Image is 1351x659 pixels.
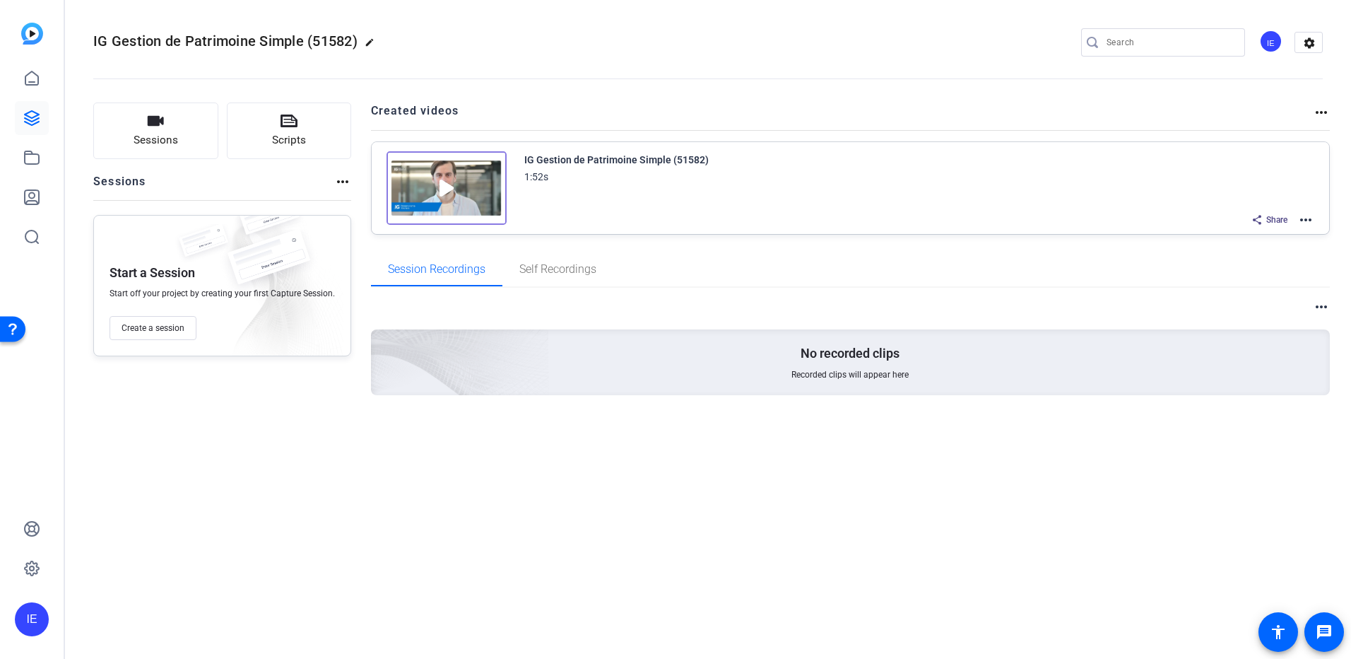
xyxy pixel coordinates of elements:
[122,322,184,334] span: Create a session
[1259,30,1282,53] div: IE
[110,264,195,281] p: Start a Session
[110,316,196,340] button: Create a session
[272,132,306,148] span: Scripts
[21,23,43,45] img: blue-gradient.svg
[1270,624,1287,641] mat-icon: accessibility
[1316,624,1333,641] mat-icon: message
[387,151,507,225] img: Creator Project Thumbnail
[216,230,321,300] img: fake-session.png
[230,194,307,246] img: fake-session.png
[1297,211,1314,228] mat-icon: more_horiz
[15,602,49,636] div: IE
[791,369,909,380] span: Recorded clips will appear here
[93,103,218,159] button: Sessions
[172,224,235,266] img: fake-session.png
[524,151,709,168] div: IG Gestion de Patrimoine Simple (51582)
[1313,298,1330,315] mat-icon: more_horiz
[110,288,335,299] span: Start off your project by creating your first Capture Session.
[1259,30,1284,54] ngx-avatar: Ilinca Enache
[1295,33,1323,54] mat-icon: settings
[206,211,343,363] img: embarkstudio-empty-session.png
[519,264,596,275] span: Self Recordings
[524,168,548,185] div: 1:52s
[334,173,351,190] mat-icon: more_horiz
[371,103,1314,130] h2: Created videos
[213,190,550,497] img: embarkstudio-empty-session.png
[801,345,899,362] p: No recorded clips
[93,173,146,200] h2: Sessions
[1107,34,1234,51] input: Search
[93,33,358,49] span: IG Gestion de Patrimoine Simple (51582)
[1313,104,1330,121] mat-icon: more_horiz
[1266,214,1287,226] span: Share
[365,37,382,54] mat-icon: edit
[227,103,352,159] button: Scripts
[134,132,178,148] span: Sessions
[388,264,485,275] span: Session Recordings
